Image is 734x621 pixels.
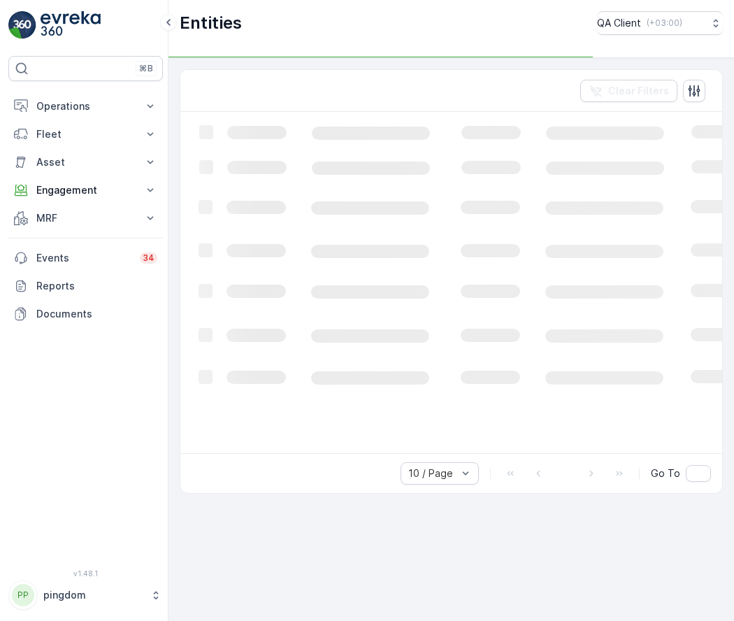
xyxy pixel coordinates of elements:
[8,244,163,272] a: Events34
[8,176,163,204] button: Engagement
[597,16,641,30] p: QA Client
[139,63,153,74] p: ⌘B
[36,155,135,169] p: Asset
[8,580,163,610] button: PPpingdom
[8,92,163,120] button: Operations
[43,588,143,602] p: pingdom
[180,12,242,34] p: Entities
[36,99,135,113] p: Operations
[608,84,669,98] p: Clear Filters
[12,584,34,606] div: PP
[8,148,163,176] button: Asset
[36,127,135,141] p: Fleet
[647,17,682,29] p: ( +03:00 )
[36,251,131,265] p: Events
[36,211,135,225] p: MRF
[41,11,101,39] img: logo_light-DOdMpM7g.png
[8,300,163,328] a: Documents
[8,120,163,148] button: Fleet
[36,279,157,293] p: Reports
[580,80,677,102] button: Clear Filters
[143,252,154,264] p: 34
[8,569,163,578] span: v 1.48.1
[597,11,723,35] button: QA Client(+03:00)
[651,466,680,480] span: Go To
[8,11,36,39] img: logo
[8,272,163,300] a: Reports
[36,183,135,197] p: Engagement
[36,307,157,321] p: Documents
[8,204,163,232] button: MRF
